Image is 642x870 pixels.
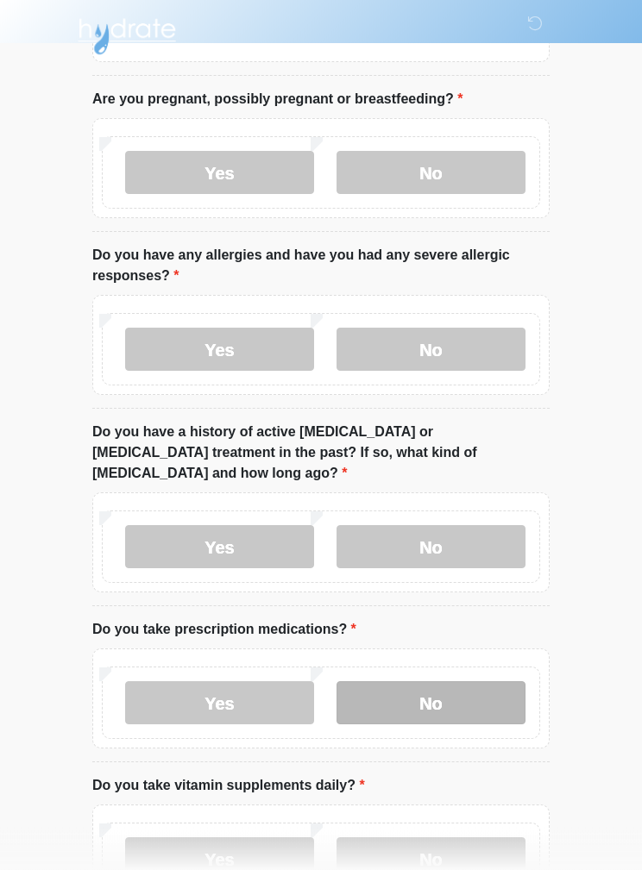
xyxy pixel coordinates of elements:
img: Hydrate IV Bar - Flagstaff Logo [75,13,179,56]
label: No [337,329,526,372]
label: Yes [125,329,314,372]
label: No [337,152,526,195]
label: No [337,682,526,725]
label: Do you take prescription medications? [92,620,356,641]
label: Do you take vitamin supplements daily? [92,776,365,797]
label: Yes [125,682,314,725]
label: Yes [125,152,314,195]
label: Do you have a history of active [MEDICAL_DATA] or [MEDICAL_DATA] treatment in the past? If so, wh... [92,422,550,485]
label: Do you have any allergies and have you had any severe allergic responses? [92,246,550,287]
label: No [337,526,526,569]
label: Yes [125,526,314,569]
label: Are you pregnant, possibly pregnant or breastfeeding? [92,90,463,110]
